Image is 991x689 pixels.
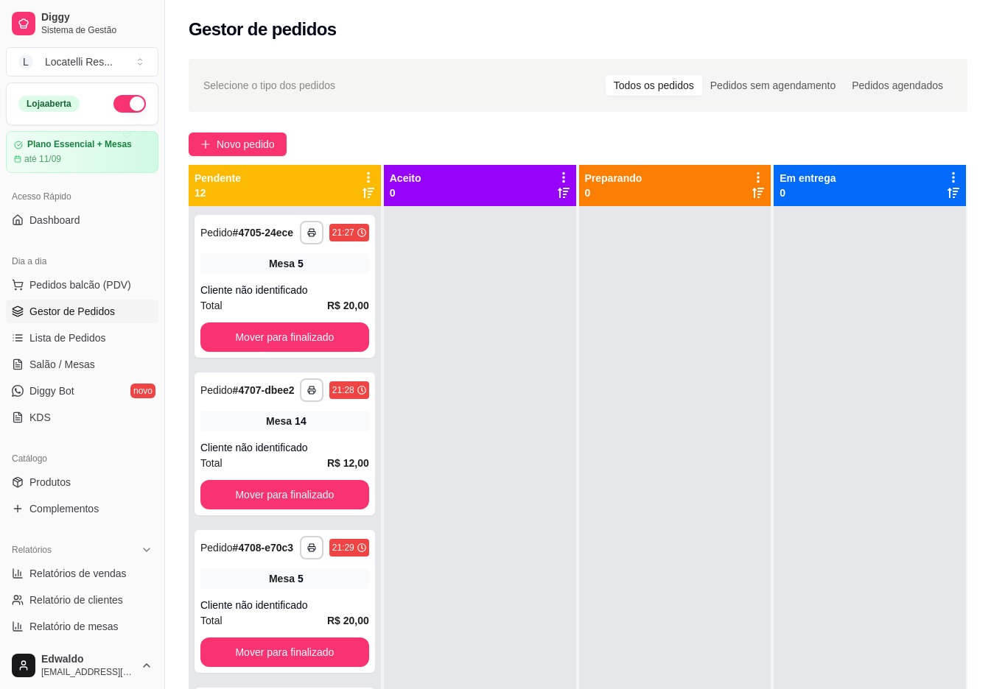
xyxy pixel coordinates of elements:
[200,637,369,667] button: Mover para finalizado
[18,54,33,69] span: L
[41,11,153,24] span: Diggy
[200,440,369,455] div: Cliente não identificado
[200,297,223,314] span: Total
[6,47,158,77] button: Select a team
[24,153,61,165] article: até 11/09
[29,384,74,398] span: Diggy Bot
[6,497,158,520] a: Complementos
[6,353,158,376] a: Salão / Mesas
[6,326,158,350] a: Lista de Pedidos
[6,208,158,232] a: Dashboard
[298,571,304,586] div: 5
[6,379,158,403] a: Diggy Botnovo
[390,171,421,185] p: Aceito
[780,171,836,185] p: Em entrega
[6,185,158,208] div: Acesso Rápido
[780,185,836,200] p: 0
[203,77,335,93] span: Selecione o tipo dos pedidos
[327,457,369,469] strong: R$ 12,00
[29,566,127,581] span: Relatórios de vendas
[6,470,158,494] a: Produtos
[6,6,158,41] a: DiggySistema de Gestão
[702,75,844,96] div: Pedidos sem agendamento
[29,304,115,319] span: Gestor de Pedidos
[6,406,158,429] a: KDS
[200,384,233,396] span: Pedido
[6,588,158,612] a: Relatório de clientes
[200,542,233,554] span: Pedido
[6,648,158,683] button: Edwaldo[EMAIL_ADDRESS][DOMAIN_NAME]
[200,455,223,471] span: Total
[27,139,132,150] article: Plano Essencial + Mesas
[6,562,158,585] a: Relatórios de vendas
[332,542,354,554] div: 21:29
[200,139,211,149] span: plus
[41,24,153,36] span: Sistema de Gestão
[298,256,304,271] div: 5
[6,300,158,323] a: Gestor de Pedidos
[585,185,642,200] p: 0
[200,227,233,239] span: Pedido
[606,75,702,96] div: Todos os pedidos
[29,278,131,292] span: Pedidos balcão (PDV)
[233,542,294,554] strong: # 4708-e70c3
[585,171,642,185] p: Preparando
[29,331,106,345] span: Lista de Pedidos
[6,447,158,470] div: Catálogo
[29,475,71,490] span: Produtos
[332,227,354,239] div: 21:27
[189,18,337,41] h2: Gestor de pedidos
[45,54,113,69] div: Locatelli Res ...
[29,619,119,634] span: Relatório de mesas
[18,96,80,112] div: Loja aberta
[200,612,223,629] span: Total
[200,283,369,297] div: Cliente não identificado
[195,185,241,200] p: 12
[200,480,369,509] button: Mover para finalizado
[195,171,241,185] p: Pendente
[844,75,951,96] div: Pedidos agendados
[6,250,158,273] div: Dia a dia
[6,273,158,297] button: Pedidos balcão (PDV)
[233,384,295,396] strong: # 4707-dbee2
[390,185,421,200] p: 0
[12,544,52,556] span: Relatórios
[217,136,275,152] span: Novo pedido
[29,410,51,425] span: KDS
[29,357,95,372] span: Salão / Mesas
[29,593,123,607] span: Relatório de clientes
[295,414,307,428] div: 14
[200,598,369,612] div: Cliente não identificado
[332,384,354,396] div: 21:28
[41,666,135,678] span: [EMAIL_ADDRESS][DOMAIN_NAME]
[29,213,80,227] span: Dashboard
[327,300,369,311] strong: R$ 20,00
[233,227,294,239] strong: # 4705-24ece
[113,95,146,113] button: Alterar Status
[189,132,287,156] button: Novo pedido
[269,256,295,271] span: Mesa
[327,615,369,626] strong: R$ 20,00
[266,414,292,428] span: Mesa
[6,131,158,173] a: Plano Essencial + Mesasaté 11/09
[269,571,295,586] span: Mesa
[6,641,158,665] a: Relatório de fidelidadenovo
[41,653,135,666] span: Edwaldo
[29,501,99,516] span: Complementos
[6,615,158,638] a: Relatório de mesas
[200,322,369,352] button: Mover para finalizado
